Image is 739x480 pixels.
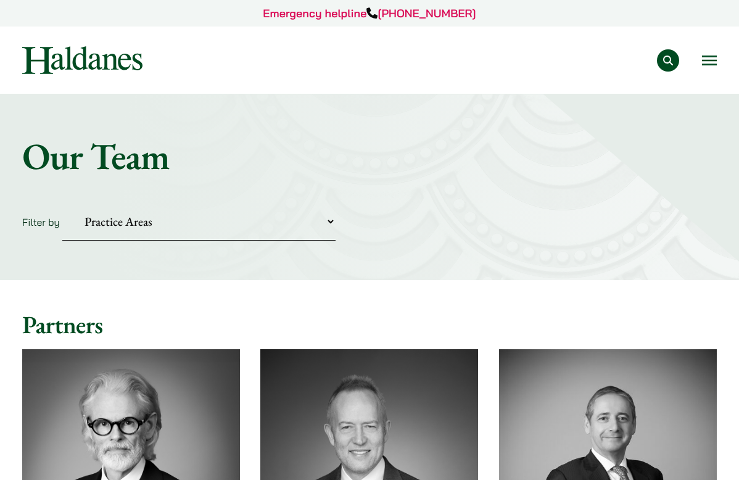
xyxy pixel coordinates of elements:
[22,216,60,228] label: Filter by
[702,56,717,65] button: Open menu
[22,46,142,74] img: Logo of Haldanes
[22,310,717,339] h2: Partners
[22,134,717,178] h1: Our Team
[657,49,679,72] button: Search
[263,6,476,20] a: Emergency helpline[PHONE_NUMBER]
